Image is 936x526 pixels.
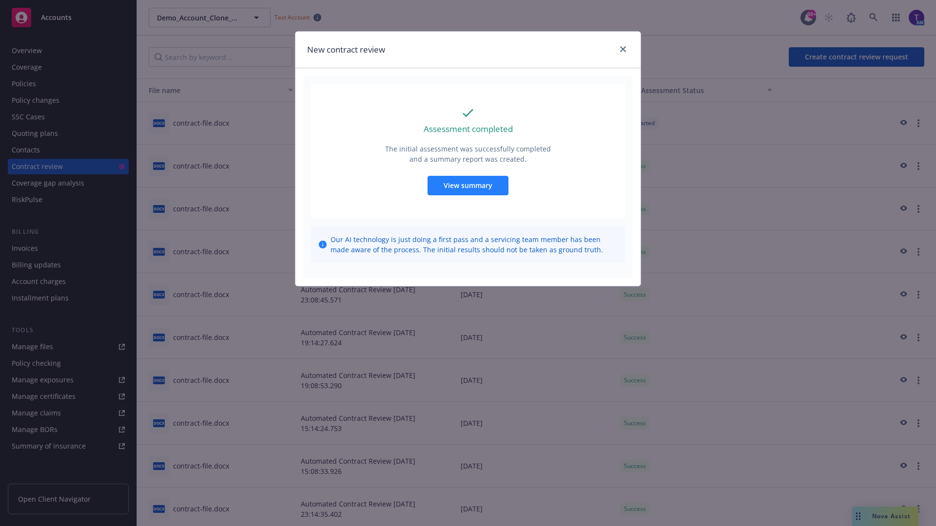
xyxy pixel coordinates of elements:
p: The initial assessment was successfully completed and a summary report was created. [384,144,552,164]
h1: New contract review [307,43,385,56]
span: Our AI technology is just doing a first pass and a servicing team member has been made aware of t... [331,234,617,255]
button: View summary [428,176,508,195]
a: close [617,43,629,55]
p: Assessment completed [424,123,513,135]
span: View summary [444,181,492,190]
